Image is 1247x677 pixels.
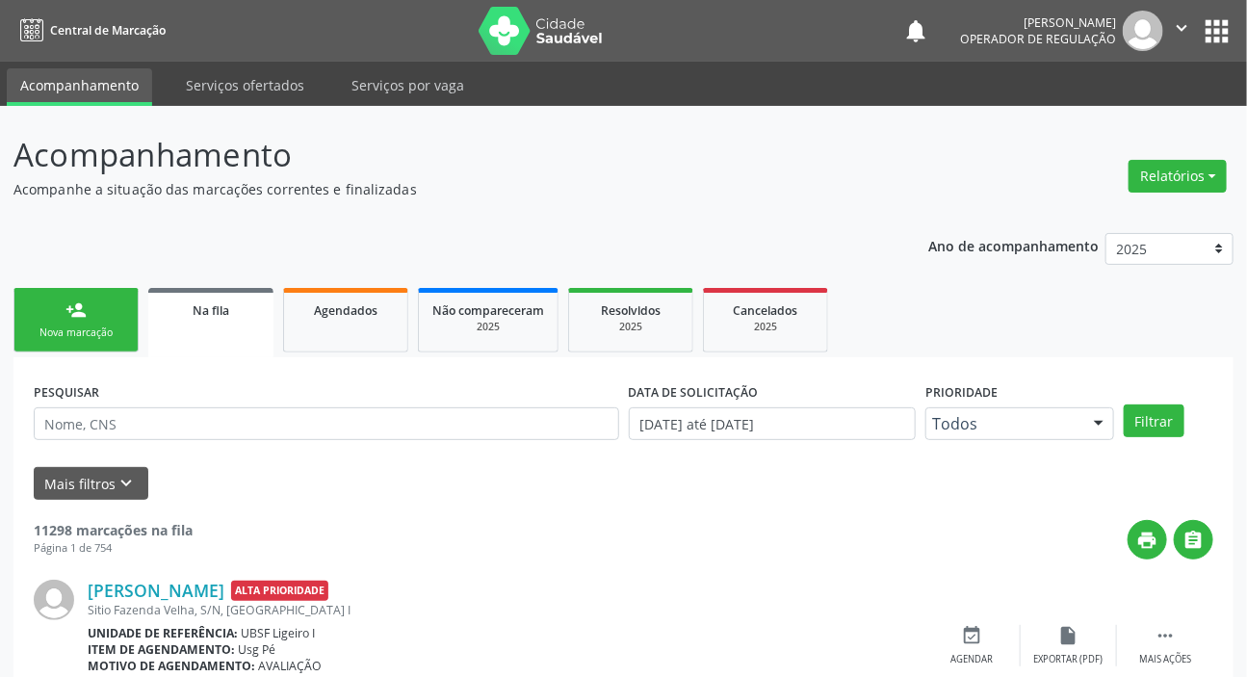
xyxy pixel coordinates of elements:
[1171,17,1192,39] i: 
[13,179,868,199] p: Acompanhe a situação das marcações correntes e finalizadas
[172,68,318,102] a: Serviços ofertados
[902,17,929,44] button: notifications
[1124,404,1184,437] button: Filtrar
[1174,520,1213,560] button: 
[432,302,544,319] span: Não compareceram
[1200,14,1234,48] button: apps
[432,320,544,334] div: 2025
[951,653,994,666] div: Agendar
[1139,653,1191,666] div: Mais ações
[259,658,323,674] span: AVALIAÇÃO
[34,467,148,501] button: Mais filtroskeyboard_arrow_down
[717,320,814,334] div: 2025
[338,68,478,102] a: Serviços por vaga
[1058,625,1079,646] i: insert_drive_file
[1155,625,1176,646] i: 
[629,378,759,407] label: DATA DE SOLICITAÇÃO
[583,320,679,334] div: 2025
[34,521,193,539] strong: 11298 marcações na fila
[34,378,99,407] label: PESQUISAR
[1137,530,1158,551] i: print
[928,233,1099,257] p: Ano de acompanhamento
[88,641,235,658] b: Item de agendamento:
[13,14,166,46] a: Central de Marcação
[193,302,229,319] span: Na fila
[242,625,316,641] span: UBSF Ligeiro I
[88,625,238,641] b: Unidade de referência:
[734,302,798,319] span: Cancelados
[34,540,193,557] div: Página 1 de 754
[88,602,924,618] div: Sitio Fazenda Velha, S/N, [GEOGRAPHIC_DATA] I
[7,68,152,106] a: Acompanhamento
[960,14,1116,31] div: [PERSON_NAME]
[1183,530,1205,551] i: 
[1123,11,1163,51] img: img
[1163,11,1200,51] button: 
[629,407,917,440] input: Selecione um intervalo
[962,625,983,646] i: event_available
[1128,520,1167,560] button: print
[1034,653,1104,666] div: Exportar (PDF)
[88,658,255,674] b: Motivo de agendamento:
[239,641,276,658] span: Usg Pé
[932,414,1075,433] span: Todos
[601,302,661,319] span: Resolvidos
[231,581,328,601] span: Alta Prioridade
[117,473,138,494] i: keyboard_arrow_down
[1129,160,1227,193] button: Relatórios
[925,378,998,407] label: Prioridade
[28,325,124,340] div: Nova marcação
[65,299,87,321] div: person_add
[314,302,377,319] span: Agendados
[960,31,1116,47] span: Operador de regulação
[34,407,619,440] input: Nome, CNS
[88,580,224,601] a: [PERSON_NAME]
[34,580,74,620] img: img
[50,22,166,39] span: Central de Marcação
[13,131,868,179] p: Acompanhamento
